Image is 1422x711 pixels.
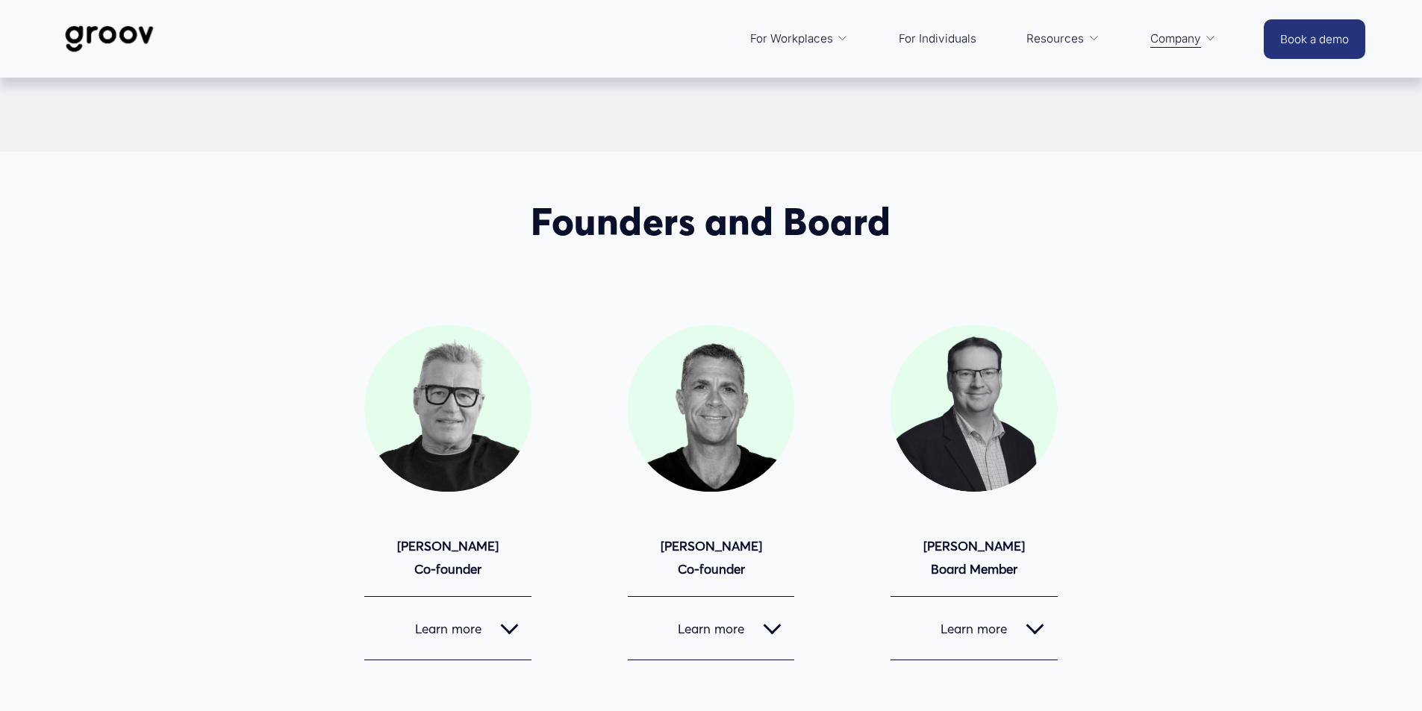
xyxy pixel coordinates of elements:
span: For Workplaces [750,28,833,49]
h2: Founders and Board [190,198,1233,244]
strong: [PERSON_NAME] Co-founder [397,538,499,577]
span: Learn more [904,621,1026,636]
img: Groov | Workplace Science Platform | Unlock Performance | Drive Results [57,14,162,63]
span: Learn more [378,621,500,636]
span: Company [1150,28,1201,49]
a: folder dropdown [1019,21,1107,57]
strong: [PERSON_NAME] Board Member [923,538,1025,577]
a: folder dropdown [1143,21,1224,57]
button: Learn more [891,597,1058,660]
button: Learn more [628,597,795,660]
strong: [PERSON_NAME] Co-founder [661,538,762,577]
button: Learn more [364,597,531,660]
a: Book a demo [1264,19,1365,59]
a: For Individuals [891,21,984,57]
span: Resources [1026,28,1084,49]
span: Learn more [641,621,764,636]
a: folder dropdown [743,21,856,57]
